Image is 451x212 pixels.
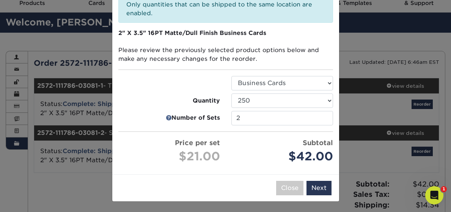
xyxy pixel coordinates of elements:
[193,96,220,105] strong: Quantity
[118,29,333,63] p: Please review the previously selected product options below and make any necessary changes for th...
[118,29,266,36] strong: 2" X 3.5" 16PT Matte/Dull Finish Business Cards
[306,181,332,195] button: Next
[171,114,220,122] strong: Number of Sets
[231,148,333,165] div: $42.00
[175,139,220,147] strong: Price per set
[303,139,333,147] strong: Subtotal
[118,148,220,165] div: $21.00
[276,181,303,195] button: Close
[441,186,447,192] span: 1
[425,186,443,204] iframe: Intercom live chat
